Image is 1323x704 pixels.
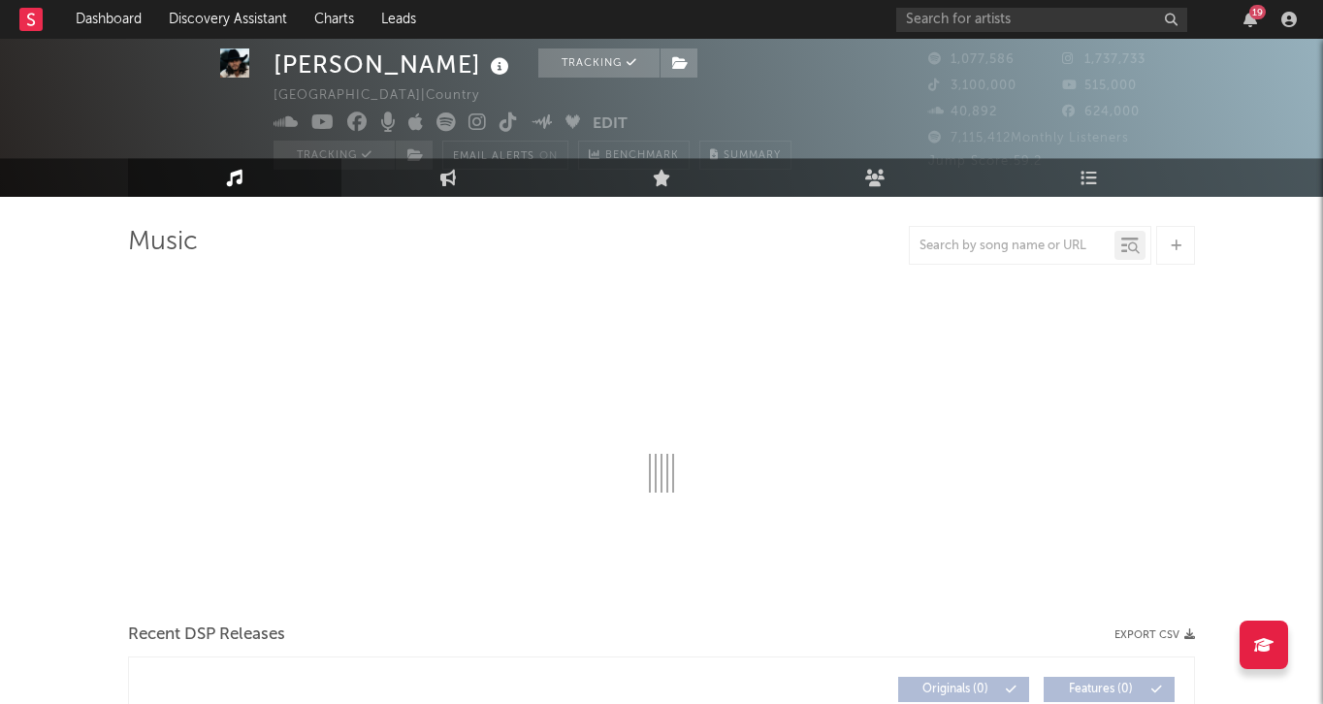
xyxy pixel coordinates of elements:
[1243,12,1257,27] button: 19
[1062,106,1140,118] span: 624,000
[724,150,781,161] span: Summary
[274,141,395,170] button: Tracking
[442,141,568,170] button: Email AlertsOn
[593,112,628,137] button: Edit
[274,84,501,108] div: [GEOGRAPHIC_DATA] | Country
[605,144,679,168] span: Benchmark
[910,239,1114,254] input: Search by song name or URL
[928,155,1042,168] span: Jump Score: 59.2
[128,624,285,647] span: Recent DSP Releases
[1044,677,1175,702] button: Features(0)
[896,8,1187,32] input: Search for artists
[928,106,997,118] span: 40,892
[928,80,1016,92] span: 3,100,000
[928,132,1129,144] span: 7,115,412 Monthly Listeners
[911,684,1000,695] span: Originals ( 0 )
[699,141,791,170] button: Summary
[898,677,1029,702] button: Originals(0)
[1062,80,1137,92] span: 515,000
[1249,5,1266,19] div: 19
[1056,684,1146,695] span: Features ( 0 )
[274,48,514,80] div: [PERSON_NAME]
[538,48,660,78] button: Tracking
[1062,53,1146,66] span: 1,737,733
[539,151,558,162] em: On
[928,53,1015,66] span: 1,077,586
[1114,629,1195,641] button: Export CSV
[578,141,690,170] a: Benchmark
